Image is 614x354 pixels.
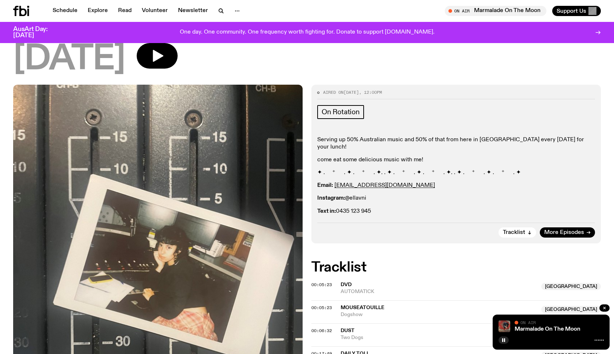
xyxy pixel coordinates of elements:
[557,8,586,14] span: Support Us
[499,227,536,238] button: Tracklist
[174,6,212,16] a: Newsletter
[317,157,595,163] p: come eat some delicious music with me!
[503,230,525,235] span: Tracklist
[341,288,537,295] span: AUTOMATICK
[13,43,125,76] span: [DATE]
[317,195,595,202] p: @ellavni
[311,305,332,311] span: 00:05:23
[520,320,536,325] span: On Air
[541,283,601,290] span: [GEOGRAPHIC_DATA]
[311,329,332,333] button: 00:06:32
[515,326,580,332] a: Marmalade On The Moon
[322,108,360,116] span: On Rotation
[317,208,595,215] p: 0435 123 945
[311,282,332,288] span: 00:05:23
[541,306,601,313] span: [GEOGRAPHIC_DATA]
[341,328,355,333] span: dust
[540,227,595,238] a: More Episodes
[311,328,332,334] span: 00:06:32
[317,182,333,188] strong: Email:
[344,89,359,95] span: [DATE]
[114,6,136,16] a: Read
[341,311,537,318] span: Dogshow
[499,320,510,332] img: Tommy - Persian Rug
[311,261,601,274] h2: Tracklist
[317,208,336,214] strong: Text in:
[341,305,384,310] span: Mouseatouille
[311,306,332,310] button: 00:05:23
[317,195,345,201] strong: Instagram:
[334,182,435,188] a: [EMAIL_ADDRESS][DOMAIN_NAME]
[341,282,352,287] span: DVD
[83,6,112,16] a: Explore
[552,6,601,16] button: Support Us
[137,6,172,16] a: Volunteer
[180,29,435,36] p: One day. One community. One frequency worth fighting for. Donate to support [DOMAIN_NAME].
[359,89,382,95] span: , 12:00pm
[317,169,595,176] p: ✦ . ⁺ . ✦ . ⁺ . ✦. . ✦ . ⁺ . ✦ . ⁺ . ✦. . ✦ . ⁺ . ✦ . ⁺ . ✦
[48,6,82,16] a: Schedule
[544,230,584,235] span: More Episodes
[445,6,546,16] button: On AirMarmalade On The Moon
[323,89,344,95] span: Aired on
[311,283,332,287] button: 00:05:23
[317,105,364,119] a: On Rotation
[341,334,601,341] span: Two Dogs
[13,26,60,39] h3: AusArt Day: [DATE]
[317,136,595,150] p: Serving up 50% Australian music and 50% of that from here in [GEOGRAPHIC_DATA] every [DATE] for y...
